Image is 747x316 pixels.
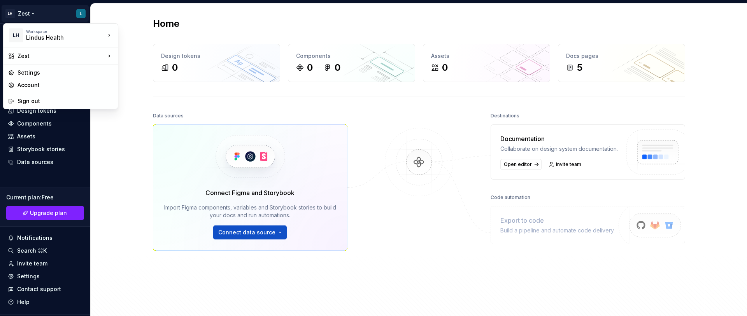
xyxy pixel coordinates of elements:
[18,81,113,89] div: Account
[26,29,105,34] div: Workspace
[18,52,105,60] div: Zest
[18,69,113,77] div: Settings
[9,28,23,42] div: LH
[26,34,92,42] div: Lindus Health
[18,97,113,105] div: Sign out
